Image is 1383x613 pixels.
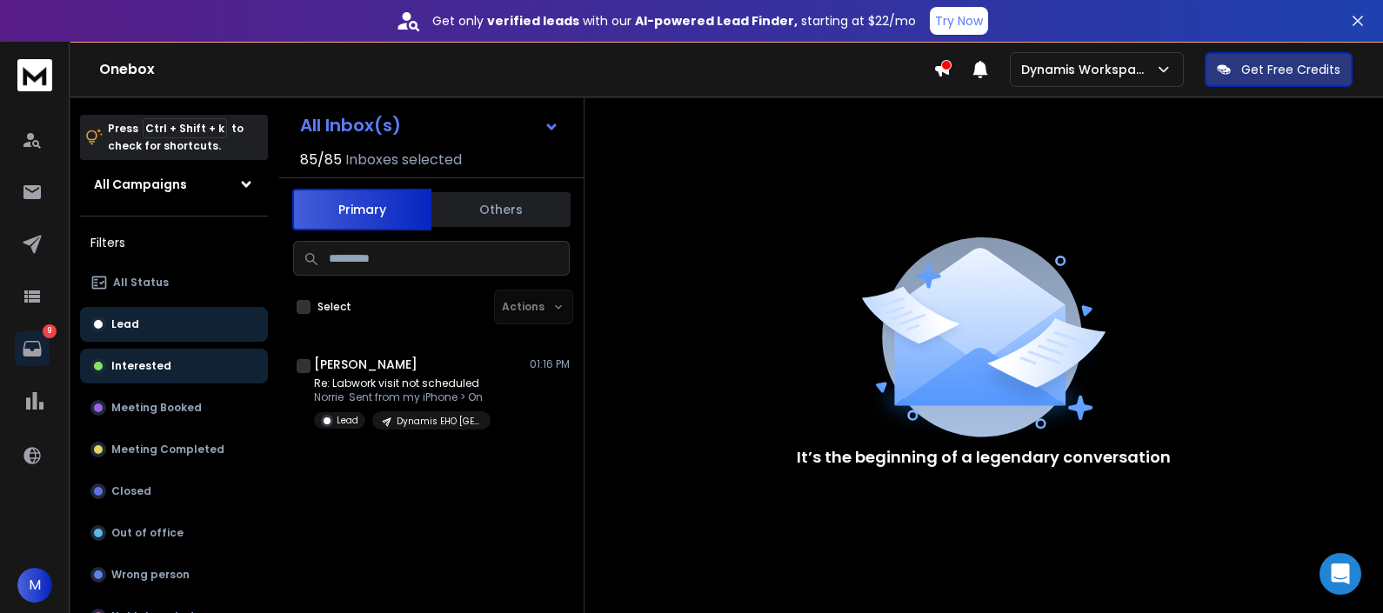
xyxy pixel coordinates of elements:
button: All Inbox(s) [286,108,573,143]
img: logo [17,59,52,91]
p: Dynamis EHO [GEOGRAPHIC_DATA]-[GEOGRAPHIC_DATA]-[GEOGRAPHIC_DATA]-OK ALL ESPS Pre-Warmed [397,415,480,428]
a: 9 [15,331,50,366]
p: Interested [111,359,171,373]
p: Norrie Sent from my iPhone > On [314,390,491,404]
p: Re: Labwork visit not scheduled [314,376,491,390]
button: Interested [80,349,268,383]
p: It’s the beginning of a legendary conversation [797,445,1171,470]
button: Meeting Booked [80,390,268,425]
strong: verified leads [487,12,579,30]
div: Open Intercom Messenger [1320,553,1361,595]
p: Get Free Credits [1241,61,1340,78]
p: Press to check for shortcuts. [108,120,244,155]
p: Wrong person [111,568,190,582]
h3: Filters [80,230,268,255]
button: Get Free Credits [1205,52,1353,87]
p: Closed [111,484,151,498]
p: Try Now [935,12,983,30]
h1: Onebox [99,59,933,80]
button: Meeting Completed [80,432,268,467]
label: Select [317,300,351,314]
h1: All Inbox(s) [300,117,401,134]
button: Lead [80,307,268,342]
h3: Inboxes selected [345,150,462,170]
button: Closed [80,474,268,509]
button: Primary [292,189,431,230]
button: Wrong person [80,557,268,592]
strong: AI-powered Lead Finder, [635,12,798,30]
p: Meeting Completed [111,443,224,456]
p: Meeting Booked [111,401,202,415]
span: 85 / 85 [300,150,342,170]
button: Others [431,190,571,229]
p: Out of office [111,526,184,540]
button: Out of office [80,516,268,550]
p: Lead [337,414,358,427]
button: Try Now [930,7,988,35]
p: 01:16 PM [530,357,570,371]
h1: All Campaigns [94,176,187,193]
button: All Status [80,265,268,300]
button: M [17,568,52,603]
p: Dynamis Workspace [1021,61,1155,78]
span: Ctrl + Shift + k [143,118,227,138]
button: All Campaigns [80,167,268,202]
p: 9 [43,324,57,338]
p: Get only with our starting at $22/mo [432,12,916,30]
h1: [PERSON_NAME] [314,356,418,373]
p: All Status [113,276,169,290]
p: Lead [111,317,139,331]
